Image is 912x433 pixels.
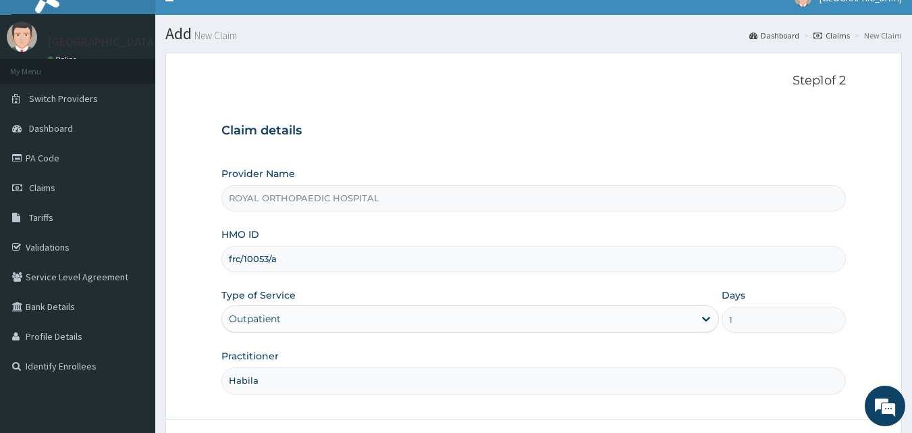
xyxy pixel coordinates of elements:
[78,130,186,267] span: We're online!
[813,30,850,41] a: Claims
[749,30,799,41] a: Dashboard
[29,122,73,134] span: Dashboard
[47,55,80,64] a: Online
[722,288,745,302] label: Days
[221,228,259,241] label: HMO ID
[221,7,254,39] div: Minimize live chat window
[851,30,902,41] li: New Claim
[221,367,847,394] input: Enter Name
[229,312,281,326] div: Outpatient
[221,167,295,180] label: Provider Name
[221,74,847,88] p: Step 1 of 2
[29,93,98,105] span: Switch Providers
[7,22,37,52] img: User Image
[221,349,279,363] label: Practitioner
[70,76,227,93] div: Chat with us now
[221,288,296,302] label: Type of Service
[25,68,55,101] img: d_794563401_company_1708531726252_794563401
[192,30,237,41] small: New Claim
[47,36,159,48] p: [GEOGRAPHIC_DATA]
[165,25,902,43] h1: Add
[29,182,55,194] span: Claims
[221,124,847,138] h3: Claim details
[7,289,257,336] textarea: Type your message and hit 'Enter'
[29,211,53,224] span: Tariffs
[221,246,847,272] input: Enter HMO ID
